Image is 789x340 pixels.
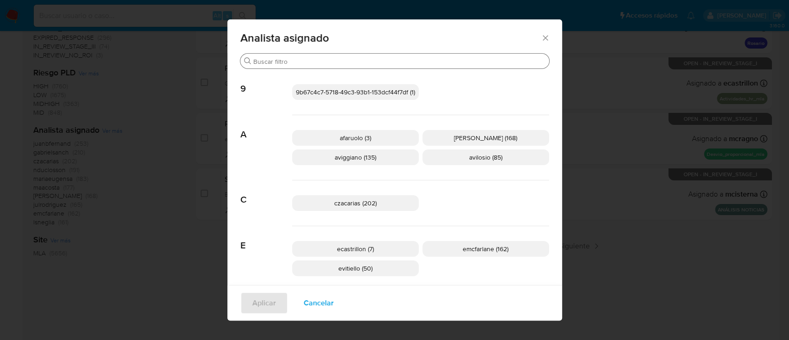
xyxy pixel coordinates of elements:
[422,149,549,165] div: avilosio (85)
[469,153,502,162] span: avilosio (85)
[292,130,419,146] div: afaruolo (3)
[541,33,549,42] button: Cerrar
[244,57,251,65] button: Buscar
[422,241,549,257] div: emcfarlane (162)
[454,133,517,142] span: [PERSON_NAME] (168)
[292,149,419,165] div: aviggiano (135)
[292,292,346,314] button: Cancelar
[253,57,545,66] input: Buscar filtro
[240,115,292,140] span: A
[240,180,292,205] span: C
[292,195,419,211] div: czacarias (202)
[304,293,334,313] span: Cancelar
[292,260,419,276] div: evitiello (50)
[422,130,549,146] div: [PERSON_NAME] (168)
[335,153,376,162] span: aviggiano (135)
[296,87,415,97] span: 9b67c4c7-5718-49c3-93b1-153dcf44f7df (1)
[240,69,292,94] span: 9
[240,226,292,251] span: E
[240,32,541,43] span: Analista asignado
[337,244,374,253] span: ecastrillon (7)
[340,133,371,142] span: afaruolo (3)
[463,244,508,253] span: emcfarlane (162)
[292,241,419,257] div: ecastrillon (7)
[292,84,419,100] div: 9b67c4c7-5718-49c3-93b1-153dcf44f7df (1)
[338,264,373,273] span: evitiello (50)
[334,198,377,208] span: czacarias (202)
